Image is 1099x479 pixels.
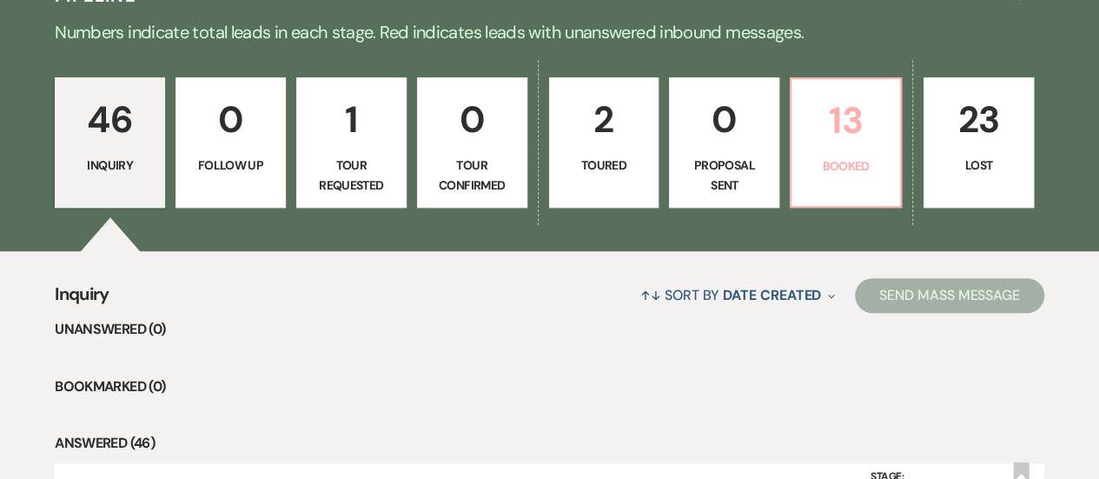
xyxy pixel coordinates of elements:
span: Date Created [723,286,821,304]
p: Proposal Sent [680,156,768,195]
button: Sort By Date Created [633,272,842,318]
p: Tour Confirmed [428,156,516,195]
p: 23 [935,90,1023,149]
p: Follow Up [187,156,275,175]
p: Lost [935,156,1023,175]
p: 13 [802,91,890,150]
li: Unanswered (0) [55,318,1044,341]
p: 1 [308,90,395,149]
p: 0 [187,90,275,149]
a: 46Inquiry [55,77,165,208]
a: 0Tour Confirmed [417,77,527,208]
a: 13Booked [790,77,902,208]
li: Answered (46) [55,432,1044,455]
a: 0Proposal Sent [669,77,779,208]
a: 1Tour Requested [296,77,407,208]
li: Bookmarked (0) [55,376,1044,398]
p: Inquiry [66,156,154,175]
p: 0 [428,90,516,149]
p: 0 [680,90,768,149]
button: Send Mass Message [855,278,1044,313]
a: 23Lost [924,77,1034,208]
span: ↑↓ [640,286,661,304]
p: Tour Requested [308,156,395,195]
a: 0Follow Up [175,77,286,208]
a: 2Toured [549,77,659,208]
p: Booked [802,156,890,176]
p: 2 [560,90,648,149]
span: Inquiry [55,281,109,318]
p: Toured [560,156,648,175]
p: 46 [66,90,154,149]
